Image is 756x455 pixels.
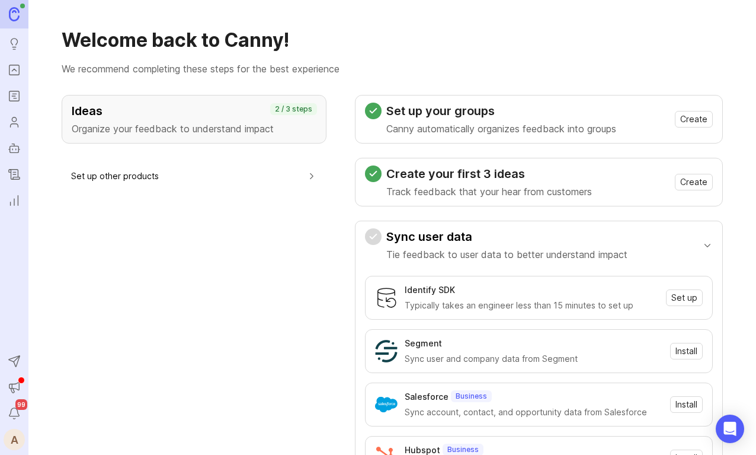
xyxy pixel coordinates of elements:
button: Notifications [4,403,25,424]
button: Create [675,111,713,128]
button: Sync user dataTie feedback to user data to better understand impact [365,221,713,269]
img: Segment [375,340,398,362]
a: Ideas [4,33,25,55]
button: Install [670,343,703,359]
button: Set up other products [71,163,317,189]
h1: Welcome back to Canny! [62,28,723,52]
button: Send to Autopilot [4,351,25,372]
div: Salesforce [405,390,449,403]
button: A [4,429,25,450]
div: Sync account, contact, and opportunity data from Salesforce [405,406,663,419]
img: Identify SDK [375,287,398,309]
span: Create [680,176,707,188]
button: Install [670,396,703,413]
h3: Ideas [72,103,316,119]
p: Business [456,392,487,401]
div: Open Intercom Messenger [716,415,744,443]
button: Create [675,174,713,190]
h3: Sync user data [386,228,627,245]
a: Reporting [4,190,25,211]
p: Track feedback that your hear from customers [386,184,592,199]
span: 99 [15,399,27,410]
a: Autopilot [4,138,25,159]
span: Create [680,113,707,125]
p: Canny automatically organizes feedback into groups [386,122,616,136]
a: Changelog [4,164,25,185]
div: Segment [405,337,442,350]
img: Salesforce [375,393,398,416]
div: Typically takes an engineer less than 15 minutes to set up [405,299,659,312]
button: Set up [666,289,703,306]
span: Install [675,345,697,357]
p: 2 / 3 steps [275,104,312,114]
a: Roadmaps [4,85,25,107]
a: Portal [4,59,25,81]
span: Set up [671,292,697,304]
h3: Create your first 3 ideas [386,166,592,182]
div: Identify SDK [405,284,455,297]
p: Organize your feedback to understand impact [72,122,316,136]
img: Canny Home [9,7,20,21]
span: Install [675,399,697,411]
p: Business [447,445,479,454]
a: Users [4,112,25,133]
p: We recommend completing these steps for the best experience [62,62,723,76]
p: Tie feedback to user data to better understand impact [386,247,627,262]
div: Sync user and company data from Segment [405,352,663,365]
h3: Set up your groups [386,103,616,119]
button: Announcements [4,377,25,398]
button: IdeasOrganize your feedback to understand impact2 / 3 steps [62,95,326,144]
